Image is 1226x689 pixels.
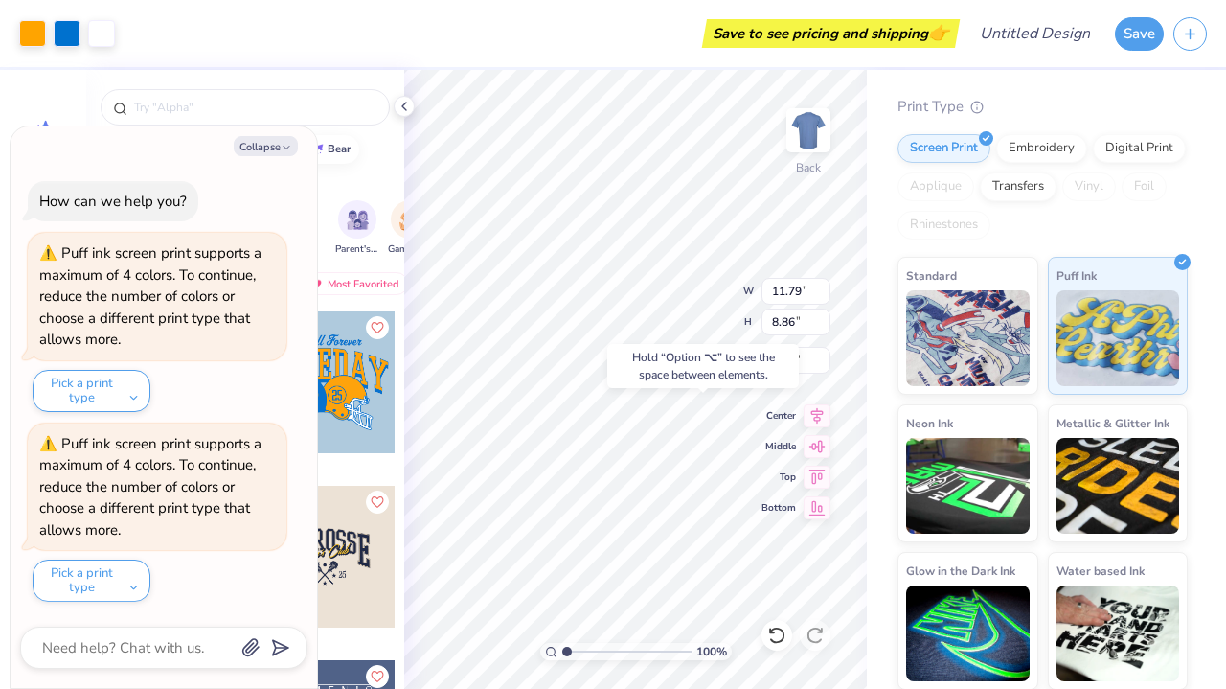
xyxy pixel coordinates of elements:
[761,409,796,423] span: Center
[906,413,953,433] span: Neon Ink
[366,491,389,514] button: Like
[906,438,1030,534] img: Neon Ink
[388,200,432,257] div: filter for Game Day
[347,209,369,231] img: Parent's Weekend Image
[1056,265,1097,286] span: Puff Ink
[906,265,957,286] span: Standard
[300,272,408,295] div: Most Favorited
[761,440,796,453] span: Middle
[761,501,796,515] span: Bottom
[33,370,150,412] button: Pick a print type
[39,434,261,540] div: Puff ink screen print supports a maximum of 4 colors. To continue, reduce the number of colors or...
[928,21,949,44] span: 👉
[335,200,379,257] button: filter button
[906,290,1030,386] img: Standard
[980,172,1056,201] div: Transfers
[33,560,150,602] button: Pick a print type
[388,200,432,257] button: filter button
[388,242,432,257] span: Game Day
[1056,290,1180,386] img: Puff Ink
[1056,438,1180,534] img: Metallic & Glitter Ink
[996,134,1087,163] div: Embroidery
[1056,413,1169,433] span: Metallic & Glitter Ink
[328,144,351,154] div: bear
[906,561,1015,581] span: Glow in the Dark Ink
[789,111,828,149] img: Back
[234,136,298,156] button: Collapse
[965,14,1105,53] input: Untitled Design
[897,96,1188,118] div: Print Type
[707,19,955,48] div: Save to see pricing and shipping
[607,344,799,388] div: Hold “Option ⌥” to see the space between elements.
[761,471,796,484] span: Top
[897,134,990,163] div: Screen Print
[906,586,1030,681] img: Glow in the Dark Ink
[399,209,421,231] img: Game Day Image
[39,243,261,349] div: Puff ink screen print supports a maximum of 4 colors. To continue, reduce the number of colors or...
[366,316,389,339] button: Like
[298,135,359,164] button: bear
[366,665,389,688] button: Like
[796,159,821,176] div: Back
[1093,134,1186,163] div: Digital Print
[1056,561,1145,581] span: Water based Ink
[1122,172,1167,201] div: Foil
[335,200,379,257] div: filter for Parent's Weekend
[1062,172,1116,201] div: Vinyl
[132,98,377,117] input: Try "Alpha"
[897,211,990,240] div: Rhinestones
[696,643,727,660] span: 100 %
[1115,17,1164,51] button: Save
[1056,586,1180,681] img: Water based Ink
[335,242,379,257] span: Parent's Weekend
[897,172,974,201] div: Applique
[39,192,187,211] div: How can we help you?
